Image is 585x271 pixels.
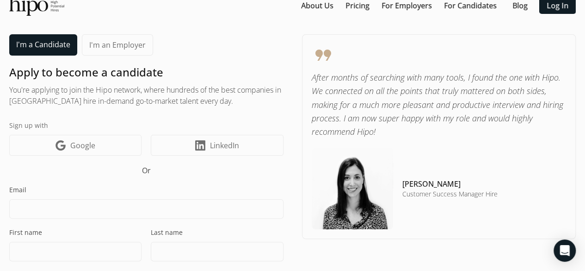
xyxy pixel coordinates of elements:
h1: Apply to become a candidate [9,65,283,80]
h5: Customer Success Manager Hire [402,189,498,199]
p: After months of searching with many tools, I found the one with Hipo. We connected on all the poi... [312,71,567,139]
span: format_quote [312,44,567,66]
span: LinkedIn [210,140,239,151]
label: Last name [151,228,283,237]
a: I'm a Candidate [9,34,77,56]
h2: You're applying to join the Hipo network, where hundreds of the best companies in [GEOGRAPHIC_DAT... [9,84,283,107]
div: Open Intercom Messenger [554,239,576,262]
a: Google [9,135,142,156]
h4: [PERSON_NAME] [402,178,498,189]
span: Google [70,140,95,151]
label: Email [9,185,283,195]
label: Sign up with [9,120,283,130]
label: First name [9,228,142,237]
h5: Or [9,165,283,176]
img: testimonial-image [312,148,393,229]
a: I'm an Employer [82,34,153,56]
a: LinkedIn [151,135,283,156]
